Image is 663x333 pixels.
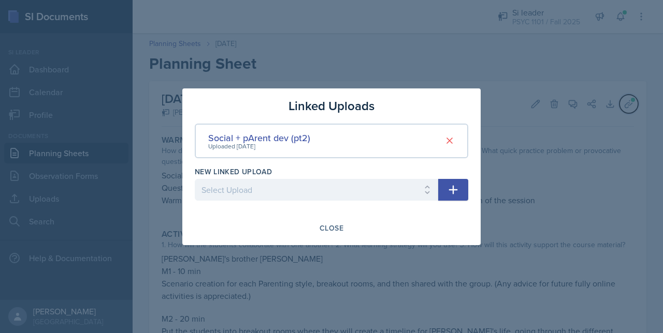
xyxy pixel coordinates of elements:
label: New Linked Upload [195,166,272,177]
div: Social + pArent dev (pt2) [208,131,310,145]
div: Close [320,224,343,232]
h3: Linked Uploads [289,97,374,115]
div: Uploaded [DATE] [208,142,310,151]
button: Close [313,219,350,237]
